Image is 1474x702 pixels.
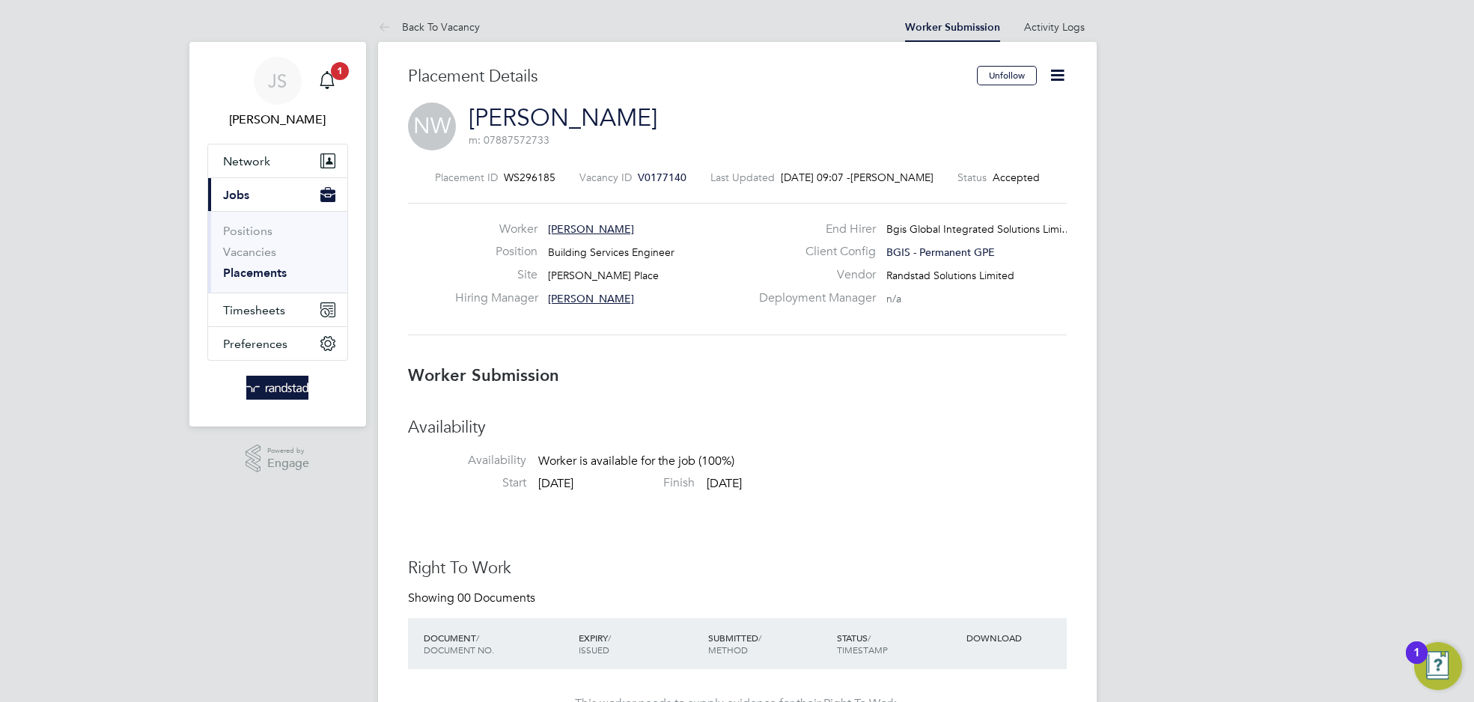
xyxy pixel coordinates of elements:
[710,171,775,184] label: Last Updated
[548,269,659,282] span: [PERSON_NAME] Place
[208,178,347,211] button: Jobs
[750,267,876,283] label: Vendor
[455,267,537,283] label: Site
[750,290,876,306] label: Deployment Manager
[977,66,1037,85] button: Unfollow
[408,453,526,468] label: Availability
[189,42,366,427] nav: Main navigation
[1414,642,1462,690] button: Open Resource Center, 1 new notification
[886,269,1014,282] span: Randstad Solutions Limited
[208,211,347,293] div: Jobs
[223,266,287,280] a: Placements
[246,376,308,400] img: randstad-logo-retina.png
[378,20,480,34] a: Back To Vacancy
[476,632,479,644] span: /
[868,632,871,644] span: /
[408,475,526,491] label: Start
[704,624,834,663] div: SUBMITTED
[207,111,348,129] span: Jamie Scattergood
[957,171,987,184] label: Status
[886,245,995,259] span: BGIS - Permanent GPE
[548,245,674,259] span: Building Services Engineer
[207,376,348,400] a: Go to home page
[331,62,349,80] span: 1
[268,71,287,91] span: JS
[579,644,609,656] span: ISSUED
[638,171,686,184] span: V0177140
[504,171,555,184] span: WS296185
[993,171,1040,184] span: Accepted
[469,103,657,132] a: [PERSON_NAME]
[538,476,573,491] span: [DATE]
[905,21,1000,34] a: Worker Submission
[420,624,575,663] div: DOCUMENT
[267,457,309,470] span: Engage
[708,644,748,656] span: METHOD
[408,66,966,88] h3: Placement Details
[576,475,695,491] label: Finish
[707,476,742,491] span: [DATE]
[833,624,963,663] div: STATUS
[408,417,1067,439] h3: Availability
[455,244,537,260] label: Position
[435,171,498,184] label: Placement ID
[781,171,850,184] span: [DATE] 09:07 -
[267,445,309,457] span: Powered by
[312,57,342,105] a: 1
[207,57,348,129] a: JS[PERSON_NAME]
[424,644,494,656] span: DOCUMENT NO.
[579,171,632,184] label: Vacancy ID
[469,133,549,147] span: m: 07887572733
[575,624,704,663] div: EXPIRY
[408,590,538,606] div: Showing
[408,365,559,385] b: Worker Submission
[408,558,1067,579] h3: Right To Work
[548,292,634,305] span: [PERSON_NAME]
[223,337,287,351] span: Preferences
[608,632,611,644] span: /
[457,590,535,605] span: 00 Documents
[208,327,347,360] button: Preferences
[223,303,285,317] span: Timesheets
[455,290,537,306] label: Hiring Manager
[963,624,1066,651] div: DOWNLOAD
[1413,653,1420,672] div: 1
[208,144,347,177] button: Network
[223,245,276,259] a: Vacancies
[246,445,309,473] a: Powered byEngage
[758,632,761,644] span: /
[223,154,270,168] span: Network
[750,222,876,237] label: End Hirer
[548,222,634,236] span: [PERSON_NAME]
[837,644,888,656] span: TIMESTAMP
[1024,20,1085,34] a: Activity Logs
[223,224,272,238] a: Positions
[850,171,934,184] span: [PERSON_NAME]
[538,454,734,468] span: Worker is available for the job (100%)
[750,244,876,260] label: Client Config
[208,293,347,326] button: Timesheets
[886,292,901,305] span: n/a
[455,222,537,237] label: Worker
[223,188,249,202] span: Jobs
[886,222,1072,236] span: Bgis Global Integrated Solutions Limi…
[408,103,456,150] span: NW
